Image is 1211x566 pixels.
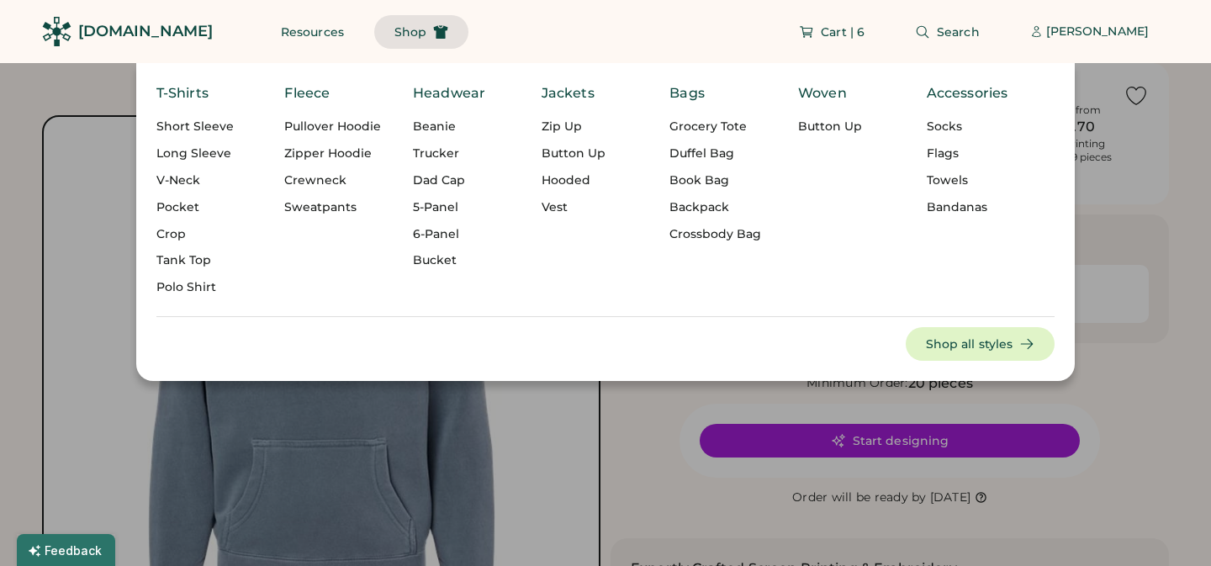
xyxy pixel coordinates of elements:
div: Pocket [156,199,235,216]
div: Jackets [542,83,595,103]
div: Crossbody Bag [669,226,761,243]
div: Short Sleeve [156,119,235,135]
button: Cart | 6 [779,15,885,49]
img: yH5BAEAAAAALAAAAAABAAEAAAIBRAA7 [601,83,621,103]
div: Button Up [542,145,621,162]
span: Cart | 6 [821,26,865,38]
div: Trucker [413,145,512,162]
div: Sweatpants [284,199,381,216]
div: Crewneck [284,172,381,189]
img: yH5BAEAAAAALAAAAAABAAEAAAIBRAA7 [492,83,512,103]
div: Tank Top [156,252,235,269]
img: yH5BAEAAAAALAAAAAABAAEAAAIBRAA7 [1014,83,1034,103]
div: Vest [542,199,621,216]
div: Polo Shirt [156,279,235,296]
div: 6-Panel [413,226,512,243]
span: Shop [394,26,426,38]
iframe: Front Chat [1131,490,1203,563]
div: Woven [798,83,847,103]
div: Crop [156,226,235,243]
div: Zip Up [542,119,621,135]
div: [DOMAIN_NAME] [78,21,213,42]
img: Rendered Logo - Screens [42,17,71,46]
div: V-Neck [156,172,235,189]
div: Fleece [284,83,330,103]
div: Hooded [542,172,621,189]
button: Shop [374,15,468,49]
div: Dad Cap [413,172,512,189]
div: Duffel Bag [669,145,761,162]
div: Bags [669,83,705,103]
div: Long Sleeve [156,145,235,162]
div: Book Bag [669,172,761,189]
div: Pullover Hoodie [284,119,381,135]
div: Bandanas [927,199,1035,216]
div: [PERSON_NAME] [1046,24,1149,40]
div: Grocery Tote [669,119,761,135]
img: yH5BAEAAAAALAAAAAABAAEAAAIBRAA7 [215,83,235,103]
div: Button Up [798,119,874,135]
img: yH5BAEAAAAALAAAAAABAAEAAAIBRAA7 [336,83,357,103]
div: Beanie [413,119,512,135]
button: Resources [261,15,364,49]
div: Socks [927,119,1035,135]
div: Towels [927,172,1035,189]
div: Accessories [927,83,1008,103]
div: Headwear [413,83,485,103]
button: Shop all styles [906,327,1055,361]
button: Search [895,15,1000,49]
div: Zipper Hoodie [284,145,381,162]
div: 5-Panel [413,199,512,216]
img: yH5BAEAAAAALAAAAAABAAEAAAIBRAA7 [711,83,732,103]
div: Bucket [413,252,512,269]
div: Flags [927,145,1035,162]
div: T-Shirts [156,83,209,103]
img: yH5BAEAAAAALAAAAAABAAEAAAIBRAA7 [854,83,874,103]
span: Search [937,26,980,38]
div: Backpack [669,199,761,216]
